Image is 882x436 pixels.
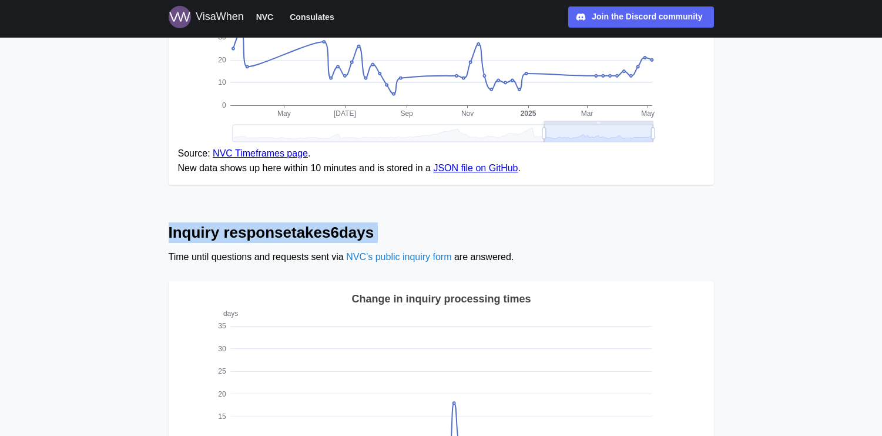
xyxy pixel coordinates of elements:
[218,390,226,398] text: 20
[169,222,714,243] h2: Inquiry response takes 6 days
[222,101,226,109] text: 0
[592,11,702,24] div: Join the Discord community
[178,147,705,176] figcaption: Source: . New data shows up here within 10 minutes and is stored in a .
[400,109,413,118] text: Sep
[290,10,334,24] span: Consulates
[520,109,536,118] text: 2025
[284,9,339,25] button: Consulates
[251,9,279,25] button: NVC
[213,148,308,158] a: NVC Timeframes page
[568,6,714,28] a: Join the Discord community
[218,322,226,330] text: 35
[641,109,655,118] text: May
[334,109,356,118] text: [DATE]
[218,345,226,353] text: 30
[223,309,237,318] text: days
[169,6,244,28] a: Logo for VisaWhen VisaWhen
[277,109,291,118] text: May
[461,109,473,118] text: Nov
[218,413,226,421] text: 15
[218,78,226,86] text: 10
[256,10,274,24] span: NVC
[196,9,244,25] div: VisaWhen
[218,367,226,375] text: 25
[351,293,531,305] text: Change in inquiry processing times
[433,163,518,173] a: JSON file on GitHub
[169,6,191,28] img: Logo for VisaWhen
[169,250,714,265] div: Time until questions and requests sent via are answered.
[218,56,226,64] text: 20
[346,252,451,262] a: NVC’s public inquiry form
[581,109,593,118] text: Mar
